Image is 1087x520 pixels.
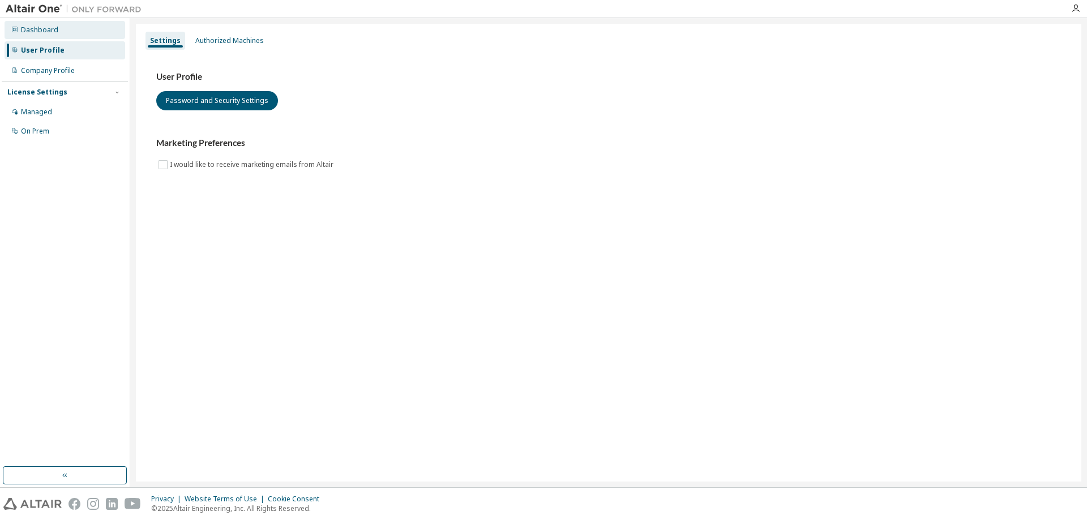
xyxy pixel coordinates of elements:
h3: User Profile [156,71,1061,83]
div: Managed [21,108,52,117]
button: Password and Security Settings [156,91,278,110]
div: Dashboard [21,25,58,35]
img: instagram.svg [87,498,99,510]
img: facebook.svg [69,498,80,510]
img: Altair One [6,3,147,15]
div: License Settings [7,88,67,97]
div: Website Terms of Use [185,495,268,504]
div: Cookie Consent [268,495,326,504]
div: On Prem [21,127,49,136]
div: Privacy [151,495,185,504]
label: I would like to receive marketing emails from Altair [170,158,336,171]
img: altair_logo.svg [3,498,62,510]
h3: Marketing Preferences [156,137,1061,149]
img: linkedin.svg [106,498,118,510]
div: Company Profile [21,66,75,75]
img: youtube.svg [125,498,141,510]
p: © 2025 Altair Engineering, Inc. All Rights Reserved. [151,504,326,513]
div: Authorized Machines [195,36,264,45]
div: User Profile [21,46,65,55]
div: Settings [150,36,181,45]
